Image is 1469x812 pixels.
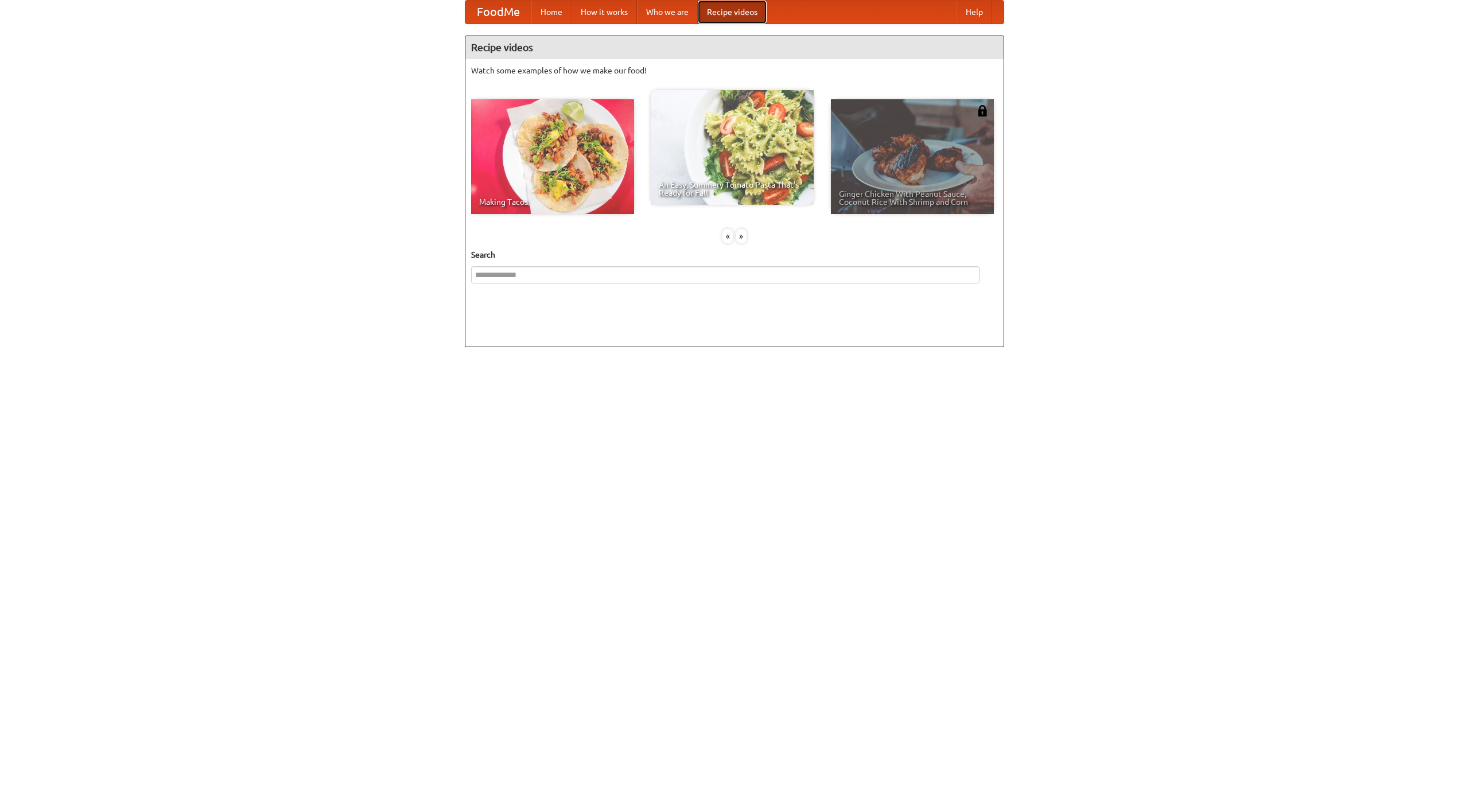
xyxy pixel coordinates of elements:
span: An Easy, Summery Tomato Pasta That's Ready for Fall [659,181,806,197]
img: 483408.png [977,105,988,116]
span: Making Tacos [479,198,626,206]
h4: Recipe videos [465,36,1004,59]
h5: Search [471,249,998,261]
a: Making Tacos [471,99,634,214]
a: Recipe videos [698,1,767,24]
a: An Easy, Summery Tomato Pasta That's Ready for Fall [651,90,814,205]
p: Watch some examples of how we make our food! [471,65,998,76]
a: How it works [572,1,637,24]
a: Home [531,1,572,24]
div: » [736,229,747,243]
div: « [722,229,733,243]
a: Who we are [637,1,698,24]
a: FoodMe [465,1,531,24]
a: Help [957,1,992,24]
